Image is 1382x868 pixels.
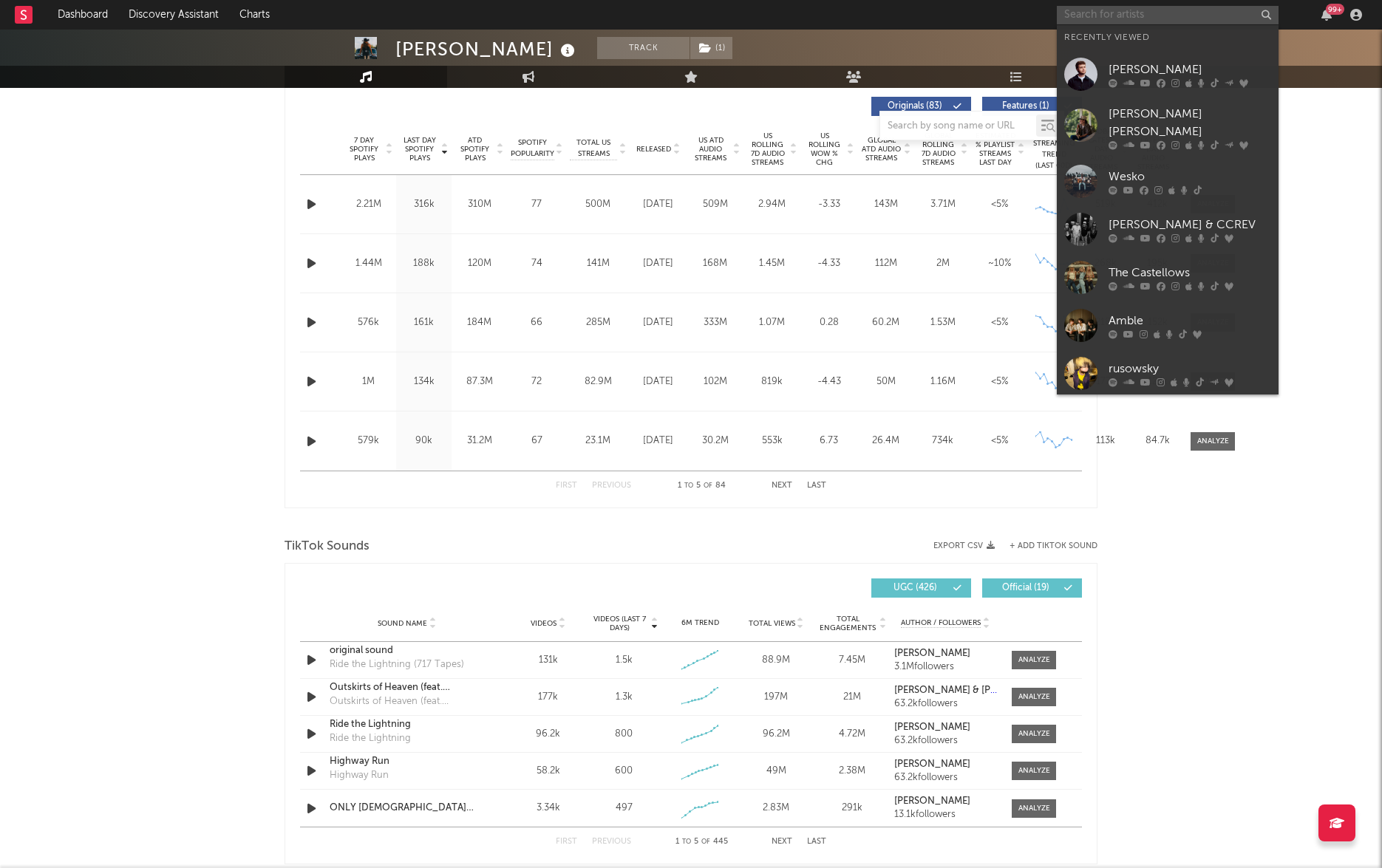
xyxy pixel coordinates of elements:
[570,137,617,160] span: Total US Streams
[330,801,484,816] a: ONLY [DEMOGRAPHIC_DATA] [PERSON_NAME]
[933,541,995,550] button: Export CSV
[690,434,740,448] div: 30.2M
[661,477,742,495] div: 1 5 84
[1135,434,1180,448] div: 84.7k
[818,690,887,705] div: 21M
[975,375,1024,389] div: <5%
[511,434,562,448] div: 67
[615,727,633,742] div: 800
[633,197,683,212] div: [DATE]
[1109,106,1271,141] div: [PERSON_NAME] [PERSON_NAME]
[918,375,967,389] div: 1.16M
[804,315,854,330] div: 0.28
[871,578,971,598] button: UGC(426)
[682,838,691,845] span: to
[804,375,854,389] div: -4.43
[918,315,967,330] div: 1.53M
[982,97,1082,116] button: Features(1)
[894,759,970,769] strong: [PERSON_NAME]
[1109,168,1271,185] div: Wesko
[772,838,792,846] button: Next
[556,838,577,846] button: First
[1057,6,1279,24] input: Search for artists
[818,615,878,632] span: Total Engagements
[901,618,981,628] span: Author / Followers
[285,538,370,556] span: TikTok Sounds
[894,796,997,807] a: [PERSON_NAME]
[592,482,631,490] button: Previous
[818,764,887,779] div: 2.38M
[818,727,887,742] div: 4.72M
[514,801,582,816] div: 3.34k
[894,759,997,770] a: [PERSON_NAME]
[749,619,795,628] span: Total Views
[861,434,910,448] div: 26.4M
[344,197,392,212] div: 2.21M
[330,754,484,769] div: Highway Run
[742,727,811,742] div: 96.2M
[894,810,997,820] div: 13.1k followers
[747,434,797,448] div: 553k
[975,434,1024,448] div: <5%
[818,653,887,668] div: 7.45M
[615,764,633,779] div: 600
[511,315,562,330] div: 66
[807,838,826,846] button: Last
[570,256,626,271] div: 141M
[861,375,910,389] div: 50M
[531,619,556,628] span: Videos
[982,578,1082,598] button: Official(19)
[597,37,690,59] button: Track
[894,722,997,733] a: [PERSON_NAME]
[804,434,854,448] div: 6.73
[661,833,742,851] div: 1 5 445
[918,131,959,167] span: Global Rolling 7D Audio Streams
[995,542,1097,550] button: + Add TikTok Sound
[742,801,811,816] div: 2.83M
[690,315,740,330] div: 333M
[704,482,712,489] span: of
[881,102,949,111] span: Originals ( 83 )
[894,699,997,709] div: 63.2k followers
[330,717,484,732] a: Ride the Lightning
[1032,127,1076,171] div: Global Streaming Trend (Last 60D)
[690,37,732,59] button: (1)
[570,375,626,389] div: 82.9M
[742,764,811,779] div: 49M
[684,482,693,489] span: to
[616,690,633,705] div: 1.3k
[992,584,1060,592] span: Official ( 19 )
[1326,4,1344,15] div: 99 +
[511,137,554,160] span: Spotify Popularity
[514,653,582,668] div: 131k
[804,256,854,271] div: -4.33
[400,434,448,448] div: 90k
[1057,301,1279,349] a: Amble
[894,722,970,732] strong: [PERSON_NAME]
[400,197,448,212] div: 316k
[894,649,997,659] a: [PERSON_NAME]
[570,315,626,330] div: 285M
[894,686,1058,695] strong: [PERSON_NAME] & [PERSON_NAME]
[690,136,731,163] span: US ATD Audio Streams
[690,37,733,59] span: ( 1 )
[861,256,910,271] div: 112M
[1109,360,1271,377] div: rusowsky
[1064,29,1271,47] div: Recently Viewed
[881,584,949,592] span: UGC ( 426 )
[1109,216,1271,233] div: [PERSON_NAME] & CCREV
[330,731,411,746] div: Ride the Lightning
[918,434,967,448] div: 734k
[747,375,797,389] div: 819k
[894,796,970,806] strong: [PERSON_NAME]
[400,315,448,330] div: 161k
[894,736,997,746] div: 63.2k followers
[804,131,845,167] span: US Rolling WoW % Chg
[894,662,997,672] div: 3.1M followers
[1109,312,1271,329] div: Amble
[636,145,671,154] span: Released
[633,315,683,330] div: [DATE]
[1057,205,1279,253] a: [PERSON_NAME] & CCREV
